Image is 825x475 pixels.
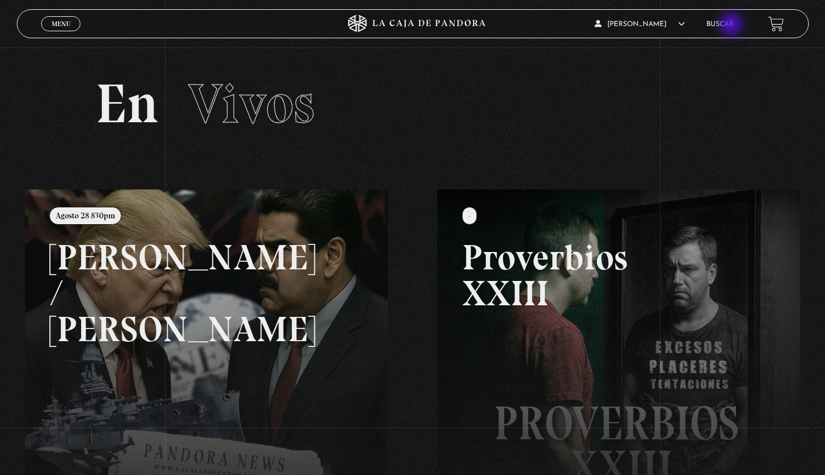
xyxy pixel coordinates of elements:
[595,21,685,28] span: [PERSON_NAME]
[52,20,71,27] span: Menu
[768,16,784,32] a: View your shopping cart
[96,76,729,131] h2: En
[706,21,734,28] a: Buscar
[47,30,75,38] span: Cerrar
[188,71,314,137] span: Vivos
